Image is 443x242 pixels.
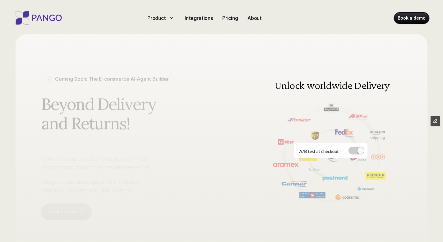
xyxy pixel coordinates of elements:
span: Beyond Delivery and Returns! [41,94,233,133]
img: Back Arrow [266,133,275,142]
p: About [247,14,262,22]
a: About [245,13,264,23]
button: Previous [266,133,275,142]
a: Book a demo [394,12,429,24]
p: Product [147,14,166,22]
p: Pricing [222,14,238,22]
a: Book a demo [41,204,91,220]
p: Pango streamlines operations to boost retention, conversions, and revenue. [41,178,156,194]
img: Next Arrow [386,133,396,142]
h3: Unlock worldwide Delivery [273,80,391,91]
p: Integrations [185,14,213,22]
button: Next [386,133,396,142]
p: Book a demo [398,15,425,21]
a: Pricing [220,13,241,23]
p: Deliver a seamless, branded journey: From shipping and tracking to hassle-free return. [41,155,156,171]
a: Integrations [182,13,215,23]
img: Delivery and shipping management software doing A/B testing at the checkout for different carrier... [260,66,402,210]
p: Book a demo [48,209,78,215]
p: Coming Soon: The E-commerce AI-Agent Builder [55,75,169,83]
button: Edit Framer Content [431,116,440,126]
